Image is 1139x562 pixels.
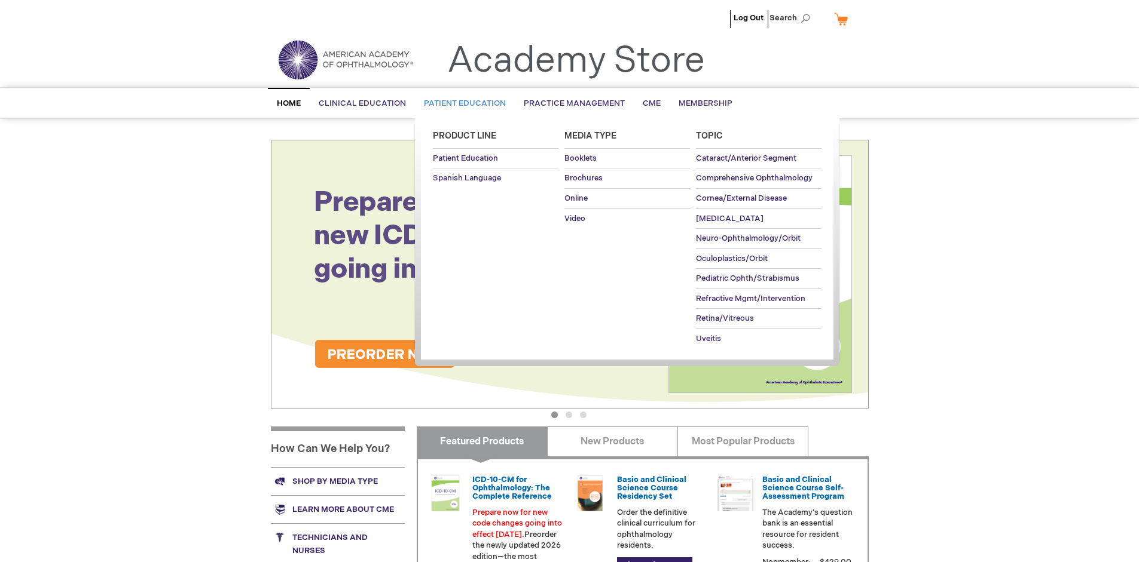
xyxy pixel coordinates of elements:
[677,426,808,456] a: Most Popular Products
[696,274,799,283] span: Pediatric Ophth/Strabismus
[433,173,501,183] span: Spanish Language
[424,99,506,108] span: Patient Education
[551,411,558,418] button: 1 of 3
[572,475,608,511] img: 02850963u_47.png
[696,131,723,141] span: Topic
[696,334,721,343] span: Uveitis
[271,426,405,467] h1: How Can We Help You?
[447,39,705,82] a: Academy Store
[564,153,597,163] span: Booklets
[472,475,552,502] a: ICD-10-CM for Ophthalmology: The Complete Reference
[547,426,678,456] a: New Products
[617,475,686,502] a: Basic and Clinical Science Course Residency Set
[433,153,498,163] span: Patient Education
[696,173,813,183] span: Comprehensive Ophthalmology
[319,99,406,108] span: Clinical Education
[696,234,801,243] span: Neuro-Ophthalmology/Orbit
[271,467,405,495] a: Shop by media type
[417,426,548,456] a: Featured Products
[696,294,805,303] span: Refractive Mgmt/Intervention
[696,153,796,163] span: Cataract/Anterior Segment
[564,214,585,223] span: Video
[696,314,754,323] span: Retina/Vitreous
[696,194,787,203] span: Cornea/External Disease
[277,99,301,108] span: Home
[696,214,764,223] span: [MEDICAL_DATA]
[564,194,588,203] span: Online
[271,495,405,523] a: Learn more about CME
[679,99,732,108] span: Membership
[427,475,463,511] img: 0120008u_42.png
[564,173,603,183] span: Brochures
[734,13,764,23] a: Log Out
[564,131,616,141] span: Media Type
[762,475,844,502] a: Basic and Clinical Science Course Self-Assessment Program
[472,508,562,539] font: Prepare now for new code changes going into effect [DATE].
[717,475,753,511] img: bcscself_20.jpg
[433,131,496,141] span: Product Line
[580,411,587,418] button: 3 of 3
[696,254,768,263] span: Oculoplastics/Orbit
[617,507,708,551] p: Order the definitive clinical curriculum for ophthalmology residents.
[762,507,853,551] p: The Academy's question bank is an essential resource for resident success.
[643,99,661,108] span: CME
[566,411,572,418] button: 2 of 3
[769,6,815,30] span: Search
[524,99,625,108] span: Practice Management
